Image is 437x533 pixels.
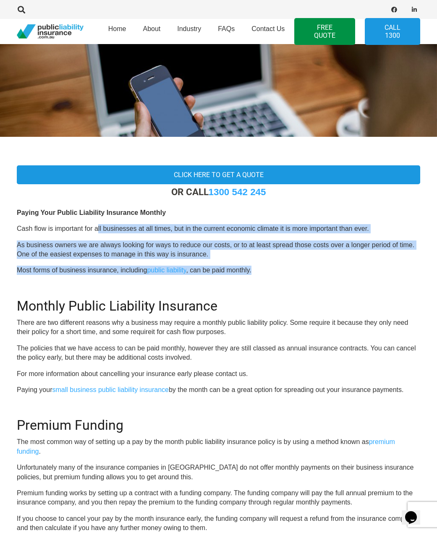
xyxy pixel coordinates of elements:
p: The most common way of setting up a pay by the month public liability insurance policy is by usin... [17,437,420,456]
p: The policies that we have access to can be paid monthly, however they are still classed as annual... [17,344,420,363]
p: If you choose to cancel your pay by the month insurance early, the funding company will request a... [17,514,420,533]
span: FAQs [218,25,235,32]
p: Premium funding works by setting up a contract with a funding company. The funding company will p... [17,489,420,507]
span: Industry [177,25,201,32]
a: LinkedIn [408,4,420,16]
a: public liability [147,266,186,274]
p: There are two different reasons why a business may require a monthly public liability policy. Som... [17,318,420,337]
a: About [134,16,169,47]
h2: Premium Funding [17,407,420,433]
p: As business owners we are always looking for ways to reduce our costs, or to at least spread thos... [17,240,420,259]
p: Cash flow is important for all businesses at all times, but in the current economic climate it is... [17,224,420,233]
a: FAQs [209,16,243,47]
strong: OR CALL [171,186,266,197]
a: Facebook [388,4,400,16]
p: Most forms of business insurance, including , can be paid monthly. [17,266,420,275]
p: For more information about cancelling your insurance early please contact us. [17,369,420,379]
span: Contact Us [251,25,285,32]
p: Unfortunately many of the insurance companies in [GEOGRAPHIC_DATA] do not offer monthly payments ... [17,463,420,482]
a: pli_logotransparent [17,24,84,39]
iframe: chat widget [402,499,429,525]
a: Click here to get a quote [17,165,420,184]
a: 1300 542 245 [209,187,266,197]
h2: Monthly Public Liability Insurance [17,288,420,314]
span: Home [108,25,126,32]
a: FREE QUOTE [294,18,356,45]
a: Contact Us [243,16,293,47]
a: small business public liability insurance [52,386,169,393]
a: premium funding [17,438,395,455]
a: Home [100,16,135,47]
b: Paying Your Public Liability Insurance Monthly [17,209,166,216]
a: Call 1300 [365,18,420,45]
span: About [143,25,160,32]
a: Search [13,6,30,13]
a: Industry [169,16,209,47]
p: Paying your by the month can be a great option for spreading out your insurance payments. [17,385,420,395]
